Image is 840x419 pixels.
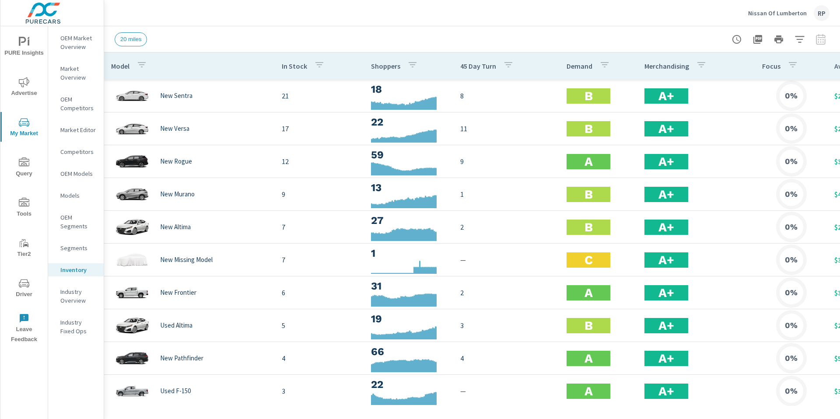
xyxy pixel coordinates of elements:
h2: B [584,220,593,235]
h6: 0% [785,91,798,100]
div: Models [48,189,104,202]
h2: B [584,121,593,136]
h2: A+ [658,154,674,169]
p: 1 [460,189,553,199]
p: 6 [282,287,357,298]
p: OEM Segments [60,213,97,230]
p: New Pathfinder [160,354,203,362]
span: 20 miles [115,36,147,42]
h3: 66 [371,344,446,359]
p: 7 [282,255,357,265]
h2: B [584,187,593,202]
div: Inventory [48,263,104,276]
p: — [460,255,553,265]
span: Query [3,157,45,179]
h2: C [584,252,593,268]
div: Competitors [48,145,104,158]
p: New Versa [160,125,189,133]
p: Segments [60,244,97,252]
div: Industry Fixed Ops [48,316,104,338]
p: New Missing Model [160,256,213,264]
h2: A+ [658,88,674,104]
h2: A [584,351,593,366]
h2: A+ [658,285,674,300]
h2: A+ [658,121,674,136]
h6: 0% [785,190,798,199]
div: Industry Overview [48,285,104,307]
h6: 0% [785,387,798,395]
p: Inventory [60,265,97,274]
h3: 1 [371,246,446,261]
p: 45 Day Turn [460,62,496,70]
img: glamour [115,378,150,404]
p: 7 [282,222,357,232]
p: 17 [282,123,357,134]
h3: 22 [371,115,446,129]
h2: A [584,154,593,169]
span: Driver [3,278,45,300]
h2: A+ [658,220,674,235]
h6: 0% [785,124,798,133]
div: Market Editor [48,123,104,136]
h3: 19 [371,311,446,326]
h6: 0% [785,157,798,166]
div: OEM Market Overview [48,31,104,53]
p: 4 [460,353,553,363]
p: Nissan Of Lumberton [748,9,807,17]
p: Models [60,191,97,200]
p: OEM Competitors [60,95,97,112]
p: Competitors [60,147,97,156]
p: OEM Market Overview [60,34,97,51]
div: nav menu [0,26,48,348]
h2: A+ [658,318,674,333]
p: 3 [460,320,553,331]
span: My Market [3,117,45,139]
h2: A+ [658,384,674,399]
p: New Frontier [160,289,196,297]
div: OEM Competitors [48,93,104,115]
h2: B [584,88,593,104]
img: glamour [115,214,150,240]
p: — [460,386,553,396]
p: 9 [460,156,553,167]
img: glamour [115,345,150,371]
h6: 0% [785,354,798,363]
h6: 0% [785,288,798,297]
button: "Export Report to PDF" [749,31,766,48]
img: glamour [115,83,150,109]
p: New Rogue [160,157,192,165]
button: Print Report [770,31,787,48]
img: glamour [115,247,150,273]
div: RP [814,5,829,21]
div: Market Overview [48,62,104,84]
h3: 13 [371,180,446,195]
h3: 22 [371,377,446,392]
p: New Murano [160,190,195,198]
h2: A+ [658,351,674,366]
p: 2 [460,287,553,298]
p: Industry Fixed Ops [60,318,97,335]
p: 21 [282,91,357,101]
span: Tier2 [3,238,45,259]
h2: B [584,318,593,333]
span: Leave Feedback [3,313,45,345]
p: 5 [282,320,357,331]
p: Focus [762,62,780,70]
p: Used Altima [160,321,192,329]
img: glamour [115,279,150,306]
div: OEM Models [48,167,104,180]
h2: A+ [658,187,674,202]
p: 9 [282,189,357,199]
p: New Altima [160,223,191,231]
div: Segments [48,241,104,255]
span: PURE Insights [3,37,45,58]
span: Tools [3,198,45,219]
p: 12 [282,156,357,167]
img: glamour [115,115,150,142]
p: 4 [282,353,357,363]
h6: 0% [785,255,798,264]
p: Shoppers [371,62,400,70]
p: 2 [460,222,553,232]
h3: 31 [371,279,446,293]
h6: 0% [785,223,798,231]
